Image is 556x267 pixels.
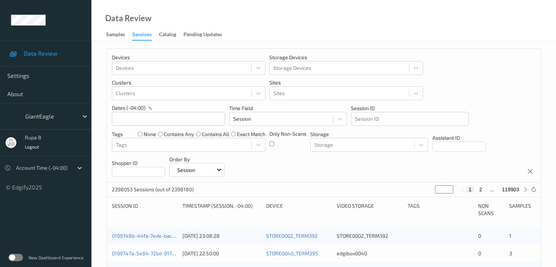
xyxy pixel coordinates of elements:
[175,166,198,174] p: Session
[432,134,486,142] p: Assistant ID
[478,202,504,217] div: Non Scans
[144,131,156,138] label: none
[509,233,511,239] span: 1
[509,202,536,217] div: Samples
[269,54,423,61] p: Storage Devices
[112,104,145,112] p: dates (-04:00)
[112,186,194,193] p: 2398053 Sessions (out of 2398180)
[182,232,261,240] div: [DATE] 23:08:28
[310,131,428,138] p: Storage
[266,233,318,239] a: STORE0002_TERM392
[112,79,265,86] p: Clusters
[202,131,229,138] label: contains all
[478,233,481,239] span: 0
[184,30,229,40] a: Pending Updates
[269,130,306,138] p: Only Non-Scans
[112,202,177,217] div: Session ID
[132,31,152,41] div: Sessions
[182,250,261,257] div: [DATE] 22:50:00
[266,202,332,217] div: Device
[337,232,402,240] div: STORE0002_TERM392
[106,30,132,40] a: Samples
[408,202,473,217] div: Tags
[112,131,123,138] p: Tags
[169,156,225,163] p: Order By
[478,250,481,256] span: 0
[477,186,484,193] button: 2
[164,131,194,138] label: contains any
[337,202,402,217] div: Video Storage
[509,250,512,256] span: 3
[500,186,521,193] button: 119903
[159,30,184,40] a: Catalog
[184,31,222,40] div: Pending Updates
[269,79,423,86] p: Sites
[106,31,125,40] div: Samples
[237,131,265,138] label: exact match
[112,250,209,256] a: 0199747a-5e84-72bd-917d-b1416ebee1f2
[159,31,176,40] div: Catalog
[182,202,261,217] div: Timestamp (Session, -04:00)
[132,30,159,41] a: Sessions
[466,186,474,193] button: 1
[112,233,210,239] a: 0199748b-44fa-7ede-bace-f99573cfd98a
[229,105,347,112] p: Time Field
[266,250,318,256] a: STORE0040_TERM395
[488,186,496,193] button: ...
[337,250,402,257] div: edgibox0040
[105,15,151,22] div: Data Review
[112,159,165,167] p: Shopper ID
[351,105,469,112] p: Session ID
[112,54,265,61] p: Devices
